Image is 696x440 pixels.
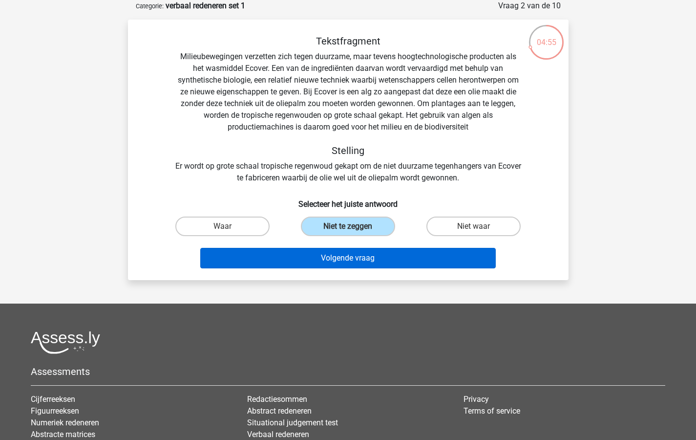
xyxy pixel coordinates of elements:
a: Redactiesommen [247,395,307,404]
label: Niet waar [426,217,521,236]
a: Verbaal redeneren [247,430,309,439]
h5: Tekstfragment [175,35,522,47]
h5: Assessments [31,366,665,377]
strong: verbaal redeneren set 1 [166,1,245,10]
button: Volgende vraag [200,248,496,268]
small: Categorie: [136,2,164,10]
div: Milieubewegingen verzetten zich tegen duurzame, maar tevens hoogtechnologische producten als het ... [144,35,553,184]
h6: Selecteer het juiste antwoord [144,192,553,209]
a: Terms of service [464,406,520,416]
img: Assessly logo [31,331,100,354]
a: Situational judgement test [247,418,338,427]
h5: Stelling [175,145,522,156]
a: Abstracte matrices [31,430,95,439]
a: Abstract redeneren [247,406,312,416]
label: Waar [175,217,270,236]
a: Cijferreeksen [31,395,75,404]
a: Numeriek redeneren [31,418,99,427]
div: 04:55 [528,24,565,48]
label: Niet te zeggen [301,217,395,236]
a: Figuurreeksen [31,406,79,416]
a: Privacy [464,395,489,404]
